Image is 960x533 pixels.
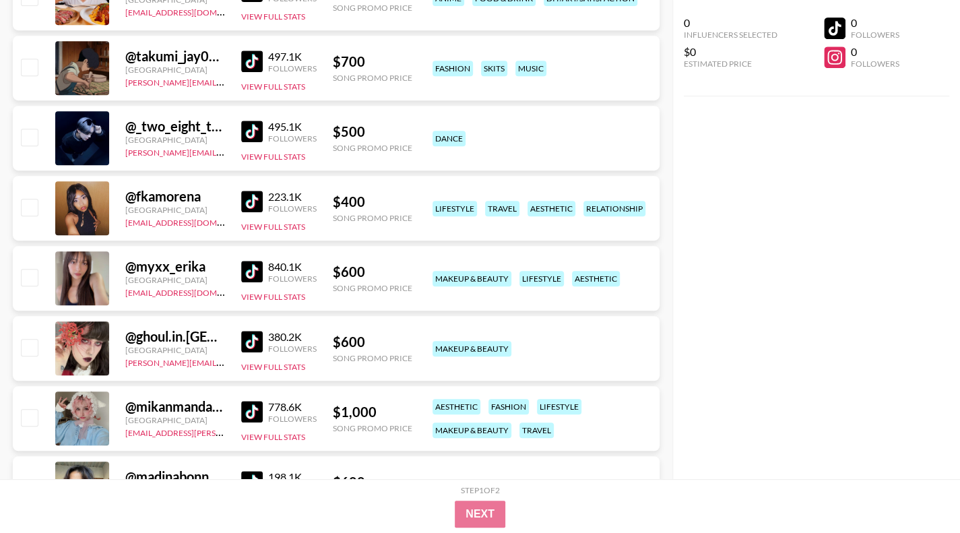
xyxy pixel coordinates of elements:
[125,5,261,18] a: [EMAIL_ADDRESS][DOMAIN_NAME]
[125,205,225,215] div: [GEOGRAPHIC_DATA]
[268,260,317,274] div: 840.1K
[455,501,505,528] button: Next
[333,73,412,83] div: Song Promo Price
[268,470,317,484] div: 198.1K
[241,51,263,72] img: TikTok
[241,11,305,22] button: View Full Stats
[433,271,511,286] div: makeup & beauty
[125,398,225,415] div: @ mikanmandarin
[433,399,480,414] div: aesthetic
[333,213,412,223] div: Song Promo Price
[125,48,225,65] div: @ takumi_jay0228
[268,120,317,133] div: 495.1K
[851,30,899,40] div: Followers
[481,61,507,76] div: skits
[241,362,305,372] button: View Full Stats
[268,414,317,424] div: Followers
[488,399,529,414] div: fashion
[333,353,412,363] div: Song Promo Price
[333,123,412,140] div: $ 500
[684,45,777,59] div: $0
[333,404,412,420] div: $ 1,000
[241,82,305,92] button: View Full Stats
[125,345,225,355] div: [GEOGRAPHIC_DATA]
[125,355,325,368] a: [PERSON_NAME][EMAIL_ADDRESS][DOMAIN_NAME]
[333,3,412,13] div: Song Promo Price
[461,485,500,495] div: Step 1 of 2
[515,61,546,76] div: music
[268,330,317,344] div: 380.2K
[241,121,263,142] img: TikTok
[125,145,325,158] a: [PERSON_NAME][EMAIL_ADDRESS][DOMAIN_NAME]
[125,65,225,75] div: [GEOGRAPHIC_DATA]
[333,283,412,293] div: Song Promo Price
[433,341,511,356] div: makeup & beauty
[433,201,477,216] div: lifestyle
[125,275,225,285] div: [GEOGRAPHIC_DATA]
[433,422,511,438] div: makeup & beauty
[125,425,325,438] a: [EMAIL_ADDRESS][PERSON_NAME][DOMAIN_NAME]
[268,344,317,354] div: Followers
[241,152,305,162] button: View Full Stats
[684,59,777,69] div: Estimated Price
[268,133,317,144] div: Followers
[125,258,225,275] div: @ myxx_erika
[537,399,581,414] div: lifestyle
[433,61,473,76] div: fashion
[333,334,412,350] div: $ 600
[519,271,564,286] div: lifestyle
[125,215,261,228] a: [EMAIL_ADDRESS][DOMAIN_NAME]
[851,45,899,59] div: 0
[125,118,225,135] div: @ _two_eight_three_
[851,16,899,30] div: 0
[241,191,263,212] img: TikTok
[241,331,263,352] img: TikTok
[241,292,305,302] button: View Full Stats
[333,193,412,210] div: $ 400
[241,432,305,442] button: View Full Stats
[433,131,466,146] div: dance
[241,401,263,422] img: TikTok
[572,271,620,286] div: aesthetic
[268,190,317,203] div: 223.1K
[333,53,412,70] div: $ 700
[684,30,777,40] div: Influencers Selected
[519,422,554,438] div: travel
[333,423,412,433] div: Song Promo Price
[333,474,412,491] div: $ 600
[125,188,225,205] div: @ fkamorena
[583,201,645,216] div: relationship
[241,261,263,282] img: TikTok
[485,201,519,216] div: travel
[125,328,225,345] div: @ ghoul.in.[GEOGRAPHIC_DATA]
[241,222,305,232] button: View Full Stats
[268,63,317,73] div: Followers
[125,135,225,145] div: [GEOGRAPHIC_DATA]
[125,415,225,425] div: [GEOGRAPHIC_DATA]
[268,50,317,63] div: 497.1K
[125,75,453,88] a: [PERSON_NAME][EMAIL_ADDRESS][PERSON_NAME][PERSON_NAME][DOMAIN_NAME]
[125,468,225,485] div: @ madinabonn
[268,274,317,284] div: Followers
[241,471,263,493] img: TikTok
[527,201,575,216] div: aesthetic
[268,203,317,214] div: Followers
[125,285,261,298] a: [EMAIL_ADDRESS][DOMAIN_NAME]
[333,263,412,280] div: $ 600
[268,400,317,414] div: 778.6K
[851,59,899,69] div: Followers
[333,143,412,153] div: Song Promo Price
[684,16,777,30] div: 0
